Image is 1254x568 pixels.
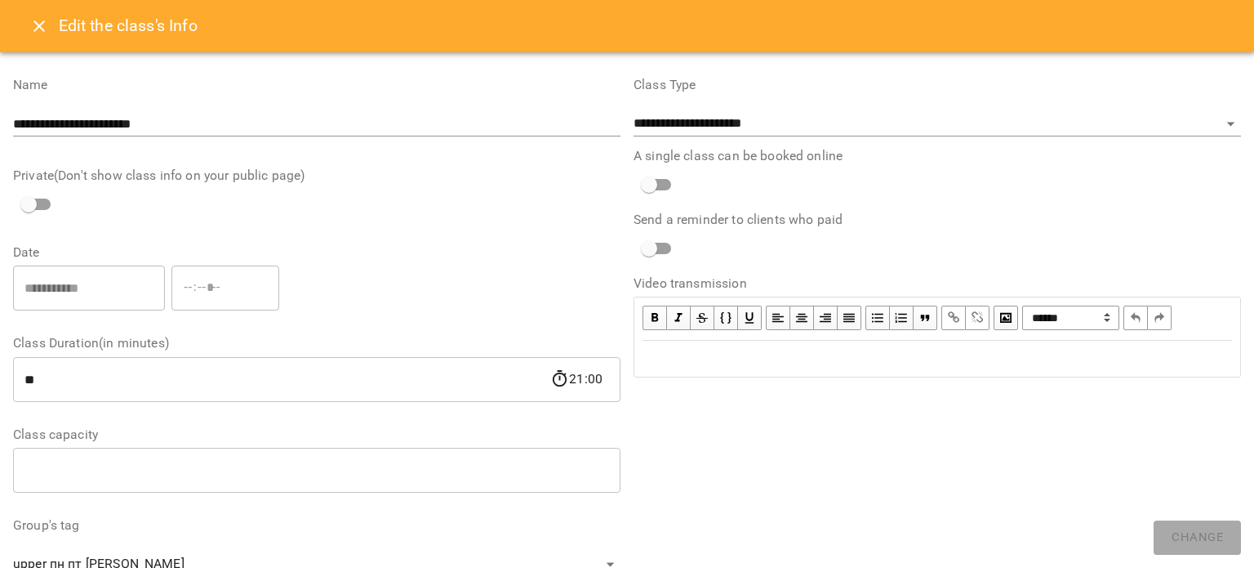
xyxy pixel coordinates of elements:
[865,306,890,330] button: UL
[1123,306,1148,330] button: Undo
[634,213,1241,226] label: Send a reminder to clients who paid
[635,342,1239,376] div: Edit text
[790,306,814,330] button: Align Center
[13,337,620,350] label: Class Duration(in minutes)
[643,306,667,330] button: Bold
[667,306,691,330] button: Italic
[766,306,790,330] button: Align Left
[634,150,1241,163] label: A single class can be booked online
[838,306,861,330] button: Align Justify
[738,306,762,330] button: Underline
[59,13,198,38] h6: Edit the class's Info
[914,306,937,330] button: Blockquote
[13,78,620,92] label: Name
[1022,306,1119,330] span: Normal
[13,169,620,182] label: Private(Don't show class info on your public page)
[13,246,620,259] label: Date
[634,78,1241,92] label: Class Type
[13,519,620,532] label: Group's tag
[691,306,714,330] button: Strikethrough
[814,306,838,330] button: Align Right
[966,306,989,330] button: Remove Link
[1148,306,1172,330] button: Redo
[714,306,738,330] button: Monospace
[994,306,1018,330] button: Image
[890,306,914,330] button: OL
[941,306,966,330] button: Link
[13,428,620,441] label: Class capacity
[20,7,59,46] button: Close
[634,277,1241,290] label: Video transmission
[1022,306,1119,330] select: Block type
